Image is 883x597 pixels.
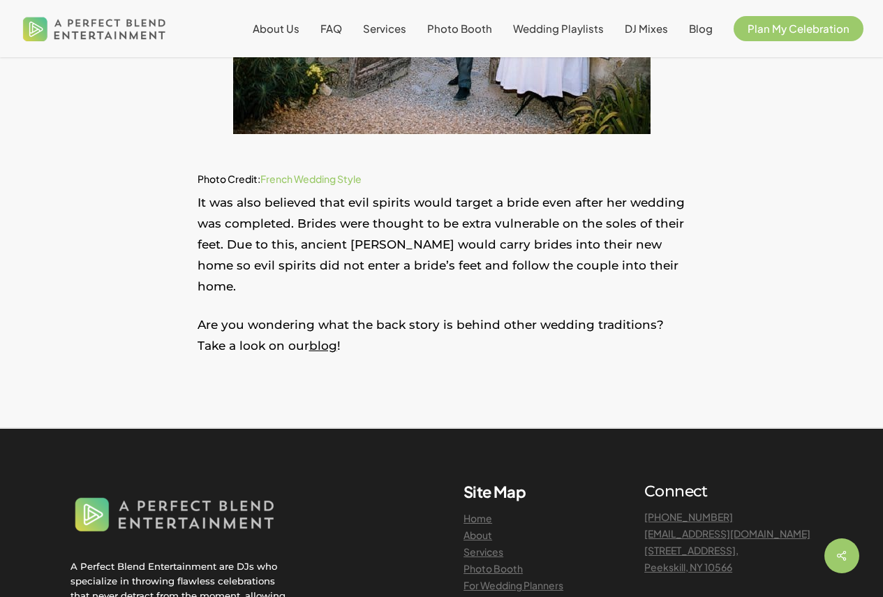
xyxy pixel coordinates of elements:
a: Plan My Celebration [734,23,863,34]
a: Services [363,23,406,34]
a: Home [463,512,492,524]
h6: Photo Credit: [198,170,686,187]
a: Photo Booth [427,23,492,34]
a: For Wedding Planners [463,579,563,591]
a: About Us [253,23,299,34]
a: Services [463,545,503,558]
a: [PHONE_NUMBER] [644,510,733,523]
a: About [463,529,492,541]
p: Are you wondering what the back story is behind other wedding traditions? Take a look on our ! [198,314,686,356]
a: Wedding Playlists [513,23,604,34]
h4: Connect [644,482,812,501]
span: Wedding Playlists [513,22,604,35]
p: It was also believed that evil spirits would target a bride even after her wedding was completed.... [198,192,686,315]
span: About Us [253,22,299,35]
a: FAQ [320,23,342,34]
span: DJ Mixes [625,22,668,35]
b: Site Map [463,482,526,501]
a: French Wedding Style [260,172,362,185]
img: A Perfect Blend Entertainment [20,6,170,52]
a: Blog [689,23,713,34]
a: Photo Booth [463,562,523,575]
span: Photo Booth [427,22,492,35]
span: Blog [689,22,713,35]
a: [EMAIL_ADDRESS][DOMAIN_NAME] [644,527,810,540]
a: [STREET_ADDRESS],Peekskill, NY 10566 [644,544,739,573]
span: Services [363,22,406,35]
a: DJ Mixes [625,23,668,34]
a: blog [309,339,337,353]
span: Plan My Celebration [748,22,849,35]
span: FAQ [320,22,342,35]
